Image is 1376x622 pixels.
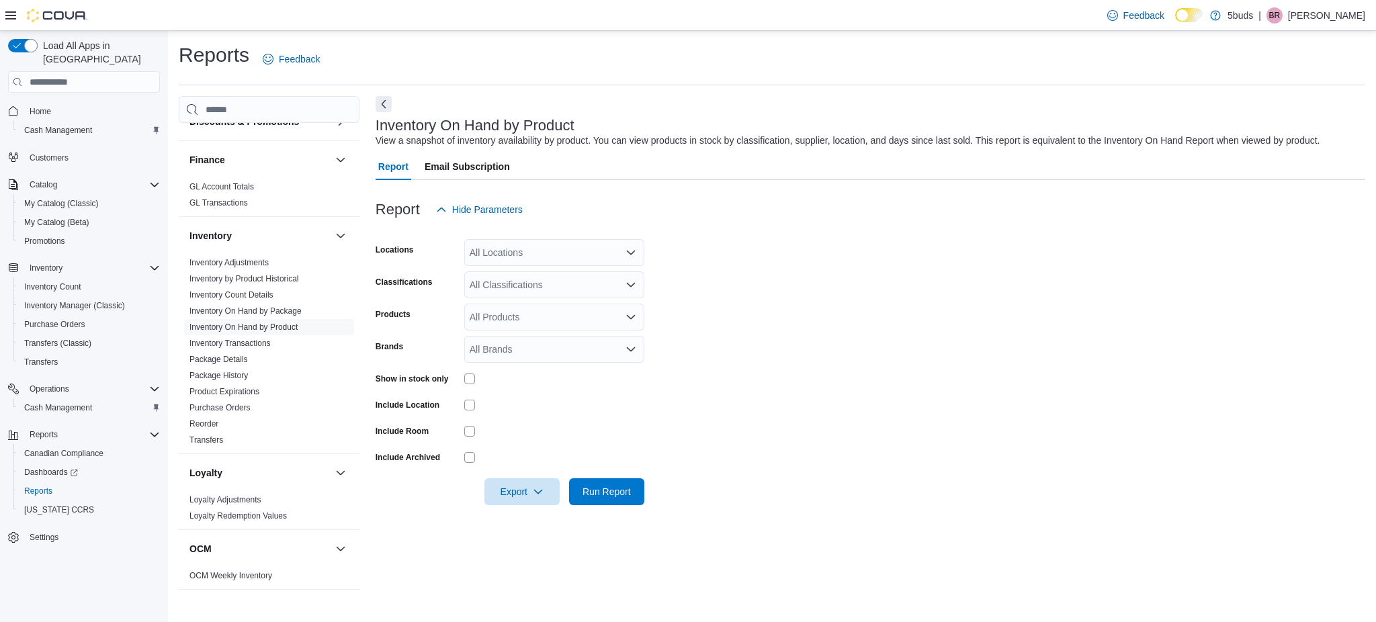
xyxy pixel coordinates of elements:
[189,387,259,396] a: Product Expirations
[333,465,349,481] button: Loyalty
[13,353,165,371] button: Transfers
[189,386,259,397] span: Product Expirations
[24,319,85,330] span: Purchase Orders
[19,122,160,138] span: Cash Management
[24,198,99,209] span: My Catalog (Classic)
[189,355,248,364] a: Package Details
[626,279,636,290] button: Open list of options
[626,247,636,258] button: Open list of options
[189,511,287,521] a: Loyalty Redemption Values
[189,181,254,192] span: GL Account Totals
[569,478,644,505] button: Run Report
[3,425,165,444] button: Reports
[19,400,97,416] a: Cash Management
[19,214,160,230] span: My Catalog (Beta)
[583,485,631,498] span: Run Report
[13,315,165,334] button: Purchase Orders
[189,466,222,480] h3: Loyalty
[376,118,574,134] h3: Inventory On Hand by Product
[376,373,449,384] label: Show in stock only
[3,148,165,167] button: Customers
[24,486,52,496] span: Reports
[24,427,160,443] span: Reports
[376,426,429,437] label: Include Room
[19,354,160,370] span: Transfers
[1288,7,1365,24] p: [PERSON_NAME]
[189,542,330,556] button: OCM
[24,260,68,276] button: Inventory
[189,402,251,413] span: Purchase Orders
[19,483,58,499] a: Reports
[189,571,272,580] a: OCM Weekly Inventory
[24,338,91,349] span: Transfers (Classic)
[24,177,160,193] span: Catalog
[24,149,160,166] span: Customers
[1175,22,1176,23] span: Dark Mode
[1102,2,1170,29] a: Feedback
[19,233,160,249] span: Promotions
[24,236,65,247] span: Promotions
[189,153,330,167] button: Finance
[19,279,160,295] span: Inventory Count
[38,39,160,66] span: Load All Apps in [GEOGRAPHIC_DATA]
[189,153,225,167] h3: Finance
[179,255,359,453] div: Inventory
[24,177,62,193] button: Catalog
[13,194,165,213] button: My Catalog (Classic)
[257,46,325,73] a: Feedback
[13,398,165,417] button: Cash Management
[179,568,359,589] div: OCM
[189,419,218,429] a: Reorder
[189,338,271,349] span: Inventory Transactions
[1266,7,1283,24] div: Briannen Rubin
[19,502,160,518] span: Washington CCRS
[19,298,130,314] a: Inventory Manager (Classic)
[376,452,440,463] label: Include Archived
[19,445,160,461] span: Canadian Compliance
[626,312,636,322] button: Open list of options
[24,381,160,397] span: Operations
[484,478,560,505] button: Export
[189,466,330,480] button: Loyalty
[19,195,160,212] span: My Catalog (Classic)
[19,400,160,416] span: Cash Management
[189,197,248,208] span: GL Transactions
[189,274,299,283] a: Inventory by Product Historical
[24,150,74,166] a: Customers
[30,152,69,163] span: Customers
[189,354,248,365] span: Package Details
[19,195,104,212] a: My Catalog (Classic)
[13,444,165,463] button: Canadian Compliance
[13,213,165,232] button: My Catalog (Beta)
[19,464,160,480] span: Dashboards
[189,435,223,445] span: Transfers
[3,527,165,547] button: Settings
[189,306,302,316] a: Inventory On Hand by Package
[19,335,160,351] span: Transfers (Classic)
[13,482,165,500] button: Reports
[376,134,1320,148] div: View a snapshot of inventory availability by product. You can view products in stock by classific...
[30,429,58,440] span: Reports
[13,296,165,315] button: Inventory Manager (Classic)
[19,354,63,370] a: Transfers
[30,532,58,543] span: Settings
[13,463,165,482] a: Dashboards
[333,152,349,168] button: Finance
[189,403,251,412] a: Purchase Orders
[3,259,165,277] button: Inventory
[376,277,433,287] label: Classifications
[626,344,636,355] button: Open list of options
[3,101,165,120] button: Home
[24,427,63,443] button: Reports
[24,281,81,292] span: Inventory Count
[376,96,392,112] button: Next
[189,322,298,332] span: Inventory On Hand by Product
[24,402,92,413] span: Cash Management
[19,233,71,249] a: Promotions
[333,541,349,557] button: OCM
[19,483,160,499] span: Reports
[13,121,165,140] button: Cash Management
[189,290,273,300] span: Inventory Count Details
[376,400,439,410] label: Include Location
